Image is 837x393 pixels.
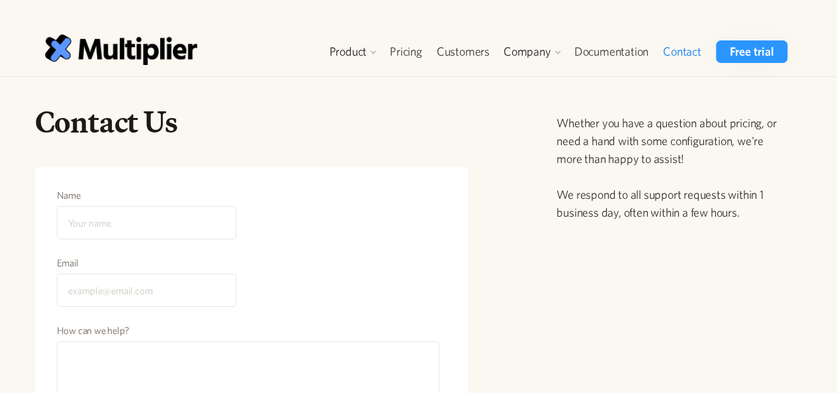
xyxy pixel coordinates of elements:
[556,114,789,221] p: Whether you have a question about pricing, or need a hand with some configuration, we're more tha...
[566,40,655,63] a: Documentation
[716,40,787,63] a: Free trial
[57,256,236,270] label: Email
[504,44,551,60] div: Company
[57,206,236,239] input: Your name
[35,103,468,140] h1: Contact Us
[429,40,497,63] a: Customers
[382,40,429,63] a: Pricing
[497,40,567,63] div: Company
[57,189,236,202] label: Name
[329,44,367,60] div: Product
[656,40,709,63] a: Contact
[322,40,382,63] div: Product
[57,324,440,337] label: How can we help?
[57,274,236,307] input: example@email.com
